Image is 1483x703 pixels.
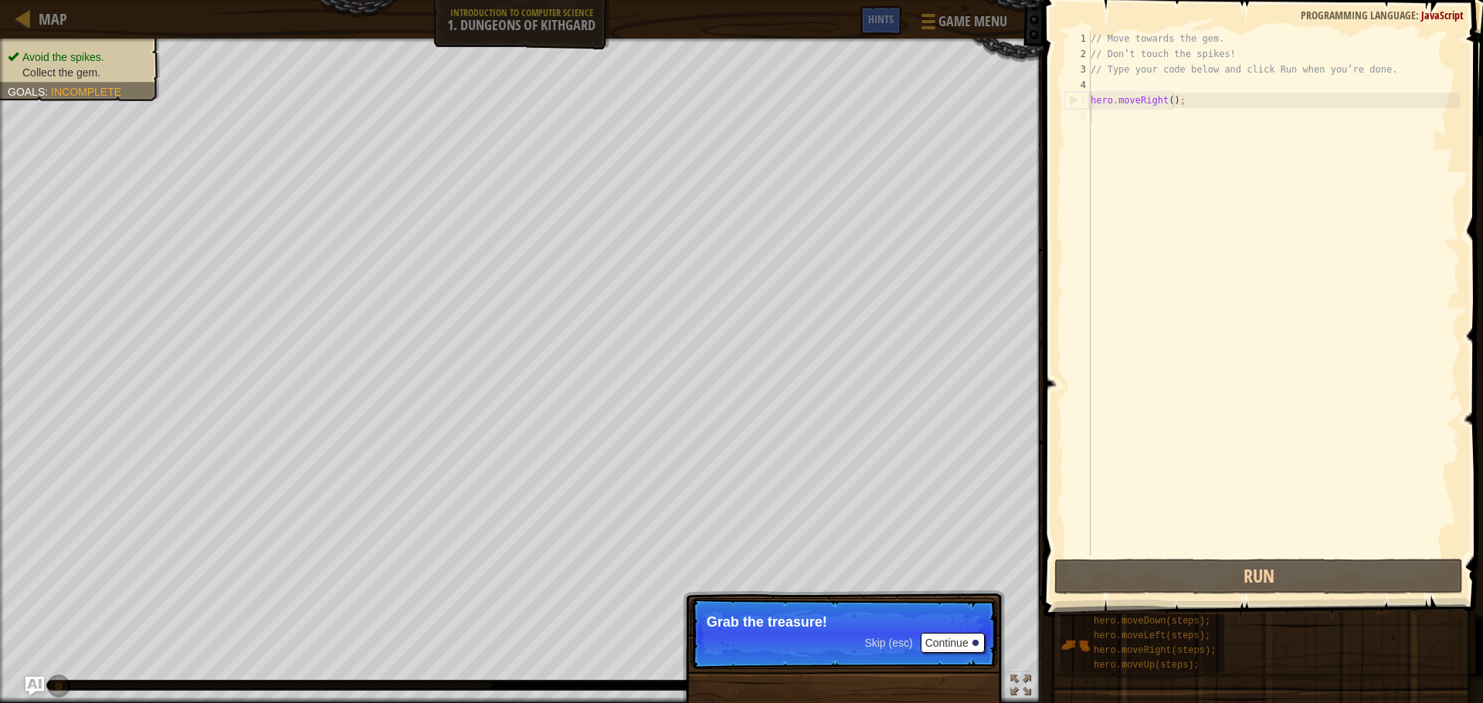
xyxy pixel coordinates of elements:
div: 6 [1065,108,1091,123]
button: Ask AI [25,677,44,695]
li: Collect the gem. [8,65,148,80]
span: Game Menu [938,12,1007,32]
span: hero.moveRight(steps); [1094,645,1216,656]
span: : [1416,8,1421,22]
p: Grab the treasure! [707,614,981,630]
span: hero.moveLeft(steps); [1094,630,1210,641]
span: Goals [8,86,45,98]
span: : [45,86,51,98]
button: Continue [921,633,985,653]
span: Incomplete [51,86,121,98]
div: 3 [1065,62,1091,77]
span: Programming language [1301,8,1416,22]
span: Hints [868,12,894,26]
button: Run [1054,559,1463,594]
span: Collect the gem. [22,66,100,79]
div: 1 [1065,31,1091,46]
button: Game Menu [909,6,1016,42]
span: hero.moveDown(steps); [1094,616,1210,627]
div: 5 [1066,93,1091,108]
li: Avoid the spikes. [8,49,148,65]
span: Map [39,8,67,29]
span: hero.moveUp(steps); [1094,660,1200,671]
div: 4 [1065,77,1091,93]
span: JavaScript [1421,8,1464,22]
a: Map [31,8,67,29]
span: Avoid the spikes. [22,51,104,63]
span: Skip (esc) [864,637,912,649]
img: portrait.png [1060,630,1090,660]
div: 2 [1065,46,1091,62]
